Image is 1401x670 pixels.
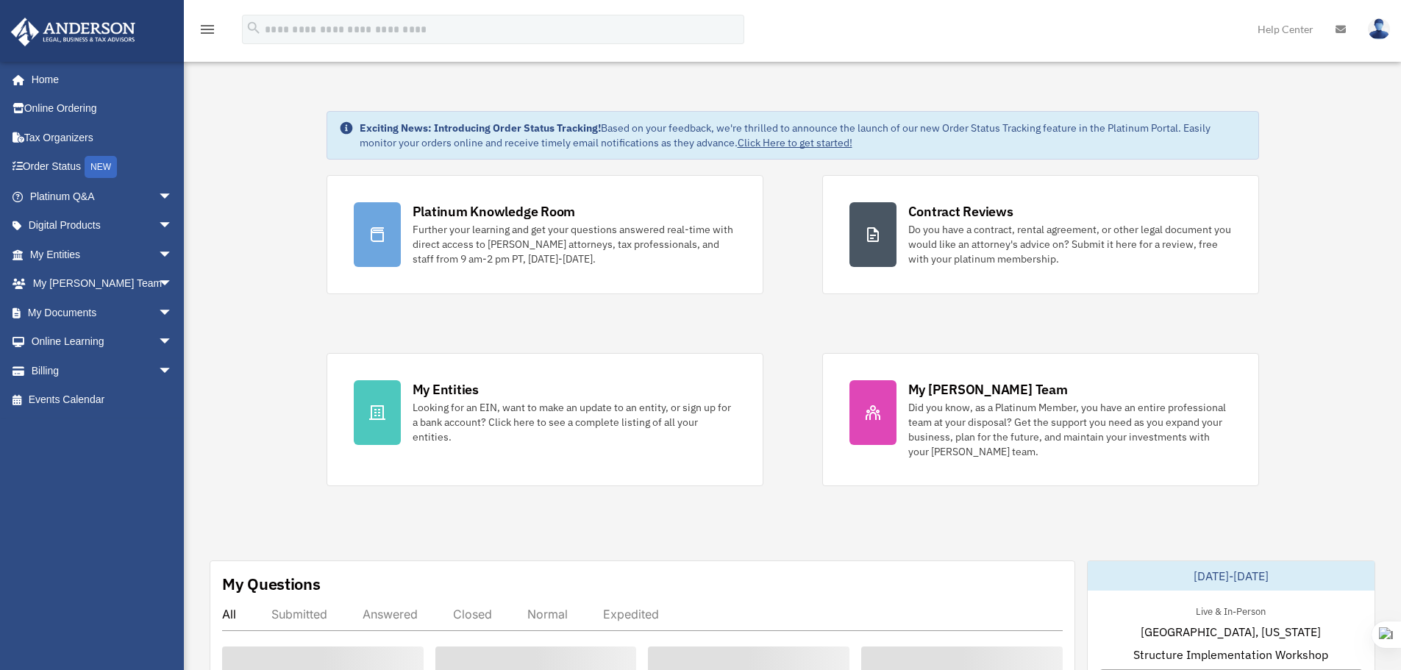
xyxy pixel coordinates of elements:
div: Looking for an EIN, want to make an update to an entity, or sign up for a bank account? Click her... [413,400,736,444]
div: [DATE]-[DATE] [1088,561,1375,591]
span: arrow_drop_down [158,298,188,328]
div: My Questions [222,573,321,595]
span: arrow_drop_down [158,269,188,299]
div: Answered [363,607,418,621]
a: Contract Reviews Do you have a contract, rental agreement, or other legal document you would like... [822,175,1259,294]
span: arrow_drop_down [158,356,188,386]
a: menu [199,26,216,38]
a: My Entities Looking for an EIN, want to make an update to an entity, or sign up for a bank accoun... [327,353,763,486]
strong: Exciting News: Introducing Order Status Tracking! [360,121,601,135]
div: My [PERSON_NAME] Team [908,380,1068,399]
div: Did you know, as a Platinum Member, you have an entire professional team at your disposal? Get th... [908,400,1232,459]
a: Digital Productsarrow_drop_down [10,211,195,240]
a: Order StatusNEW [10,152,195,182]
a: Platinum Knowledge Room Further your learning and get your questions answered real-time with dire... [327,175,763,294]
div: Submitted [271,607,327,621]
div: Platinum Knowledge Room [413,202,576,221]
a: Platinum Q&Aarrow_drop_down [10,182,195,211]
a: My [PERSON_NAME] Teamarrow_drop_down [10,269,195,299]
a: My Documentsarrow_drop_down [10,298,195,327]
a: Home [10,65,188,94]
div: NEW [85,156,117,178]
div: Do you have a contract, rental agreement, or other legal document you would like an attorney's ad... [908,222,1232,266]
span: arrow_drop_down [158,240,188,270]
i: search [246,20,262,36]
a: Events Calendar [10,385,195,415]
div: Live & In-Person [1184,602,1277,618]
div: All [222,607,236,621]
div: Expedited [603,607,659,621]
a: Tax Organizers [10,123,195,152]
div: Based on your feedback, we're thrilled to announce the launch of our new Order Status Tracking fe... [360,121,1247,150]
div: My Entities [413,380,479,399]
div: Further your learning and get your questions answered real-time with direct access to [PERSON_NAM... [413,222,736,266]
a: My [PERSON_NAME] Team Did you know, as a Platinum Member, you have an entire professional team at... [822,353,1259,486]
img: User Pic [1368,18,1390,40]
img: Anderson Advisors Platinum Portal [7,18,140,46]
i: menu [199,21,216,38]
div: Contract Reviews [908,202,1013,221]
span: arrow_drop_down [158,327,188,357]
span: Structure Implementation Workshop [1133,646,1328,663]
a: Online Ordering [10,94,195,124]
span: [GEOGRAPHIC_DATA], [US_STATE] [1141,623,1321,641]
span: arrow_drop_down [158,182,188,212]
a: Online Learningarrow_drop_down [10,327,195,357]
a: Billingarrow_drop_down [10,356,195,385]
a: My Entitiesarrow_drop_down [10,240,195,269]
div: Normal [527,607,568,621]
div: Closed [453,607,492,621]
a: Click Here to get started! [738,136,852,149]
span: arrow_drop_down [158,211,188,241]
